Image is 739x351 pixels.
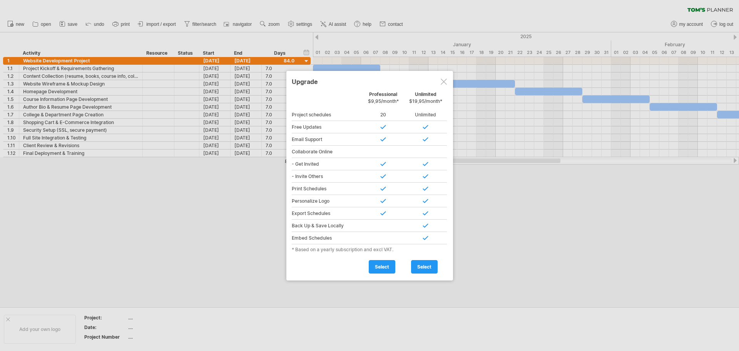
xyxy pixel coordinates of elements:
[292,195,362,207] div: Personalize Logo
[369,260,395,274] a: select
[292,74,448,88] div: Upgrade
[411,260,438,274] a: select
[362,91,405,108] div: Professional
[417,264,431,270] span: select
[292,158,362,170] div: - Get Invited
[292,247,448,252] div: * Based on a yearly subscription and excl VAT.
[292,121,362,133] div: Free Updates
[292,170,362,183] div: - Invite Others
[292,183,362,195] div: Print Schedules
[292,220,362,232] div: Back Up & Save Locally
[292,133,362,146] div: Email Support
[362,109,405,121] div: 20
[292,146,362,158] div: Collaborate Online
[375,264,389,270] span: select
[405,109,447,121] div: Unlimited
[292,207,362,220] div: Export Schedules
[409,98,442,104] span: $19,95/month*
[292,109,362,121] div: Project schedules
[405,91,447,108] div: Unlimited
[368,98,399,104] span: $9,95/month*
[292,232,362,244] div: Embed Schedules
